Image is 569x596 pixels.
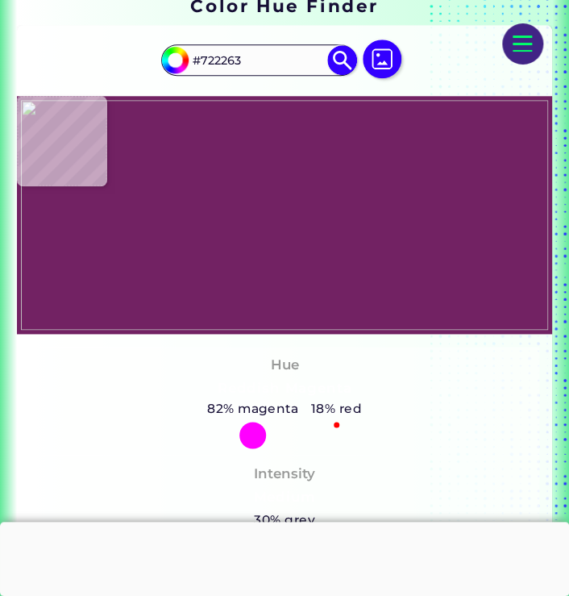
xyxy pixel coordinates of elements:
h5: 18% red [305,398,368,419]
h3: Reddish Magenta [210,379,358,398]
h3: Medium [247,487,322,506]
h4: Intensity [254,461,315,485]
h4: Hue [271,353,299,377]
img: icon picture [363,40,401,78]
input: type color.. [186,47,331,73]
img: 4bed6144-f1f8-4f4c-87b4-439b5a023100 [21,100,548,331]
img: icon search [327,45,357,75]
h5: 30% grey [254,509,315,530]
h5: 82% magenta [201,398,305,419]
